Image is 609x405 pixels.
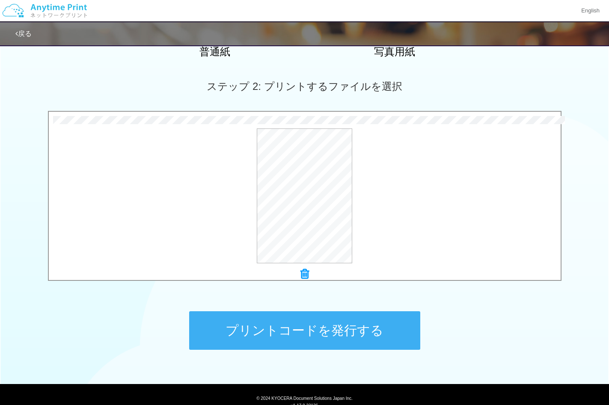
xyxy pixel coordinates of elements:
button: プリントコードを発行する [189,311,420,350]
a: 戻る [15,30,32,37]
h2: 写真用紙 [320,46,469,57]
span: ステップ 2: プリントするファイルを選択 [207,80,402,92]
span: © 2024 KYOCERA Document Solutions Japan Inc. [256,395,353,401]
h2: 普通紙 [140,46,290,57]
